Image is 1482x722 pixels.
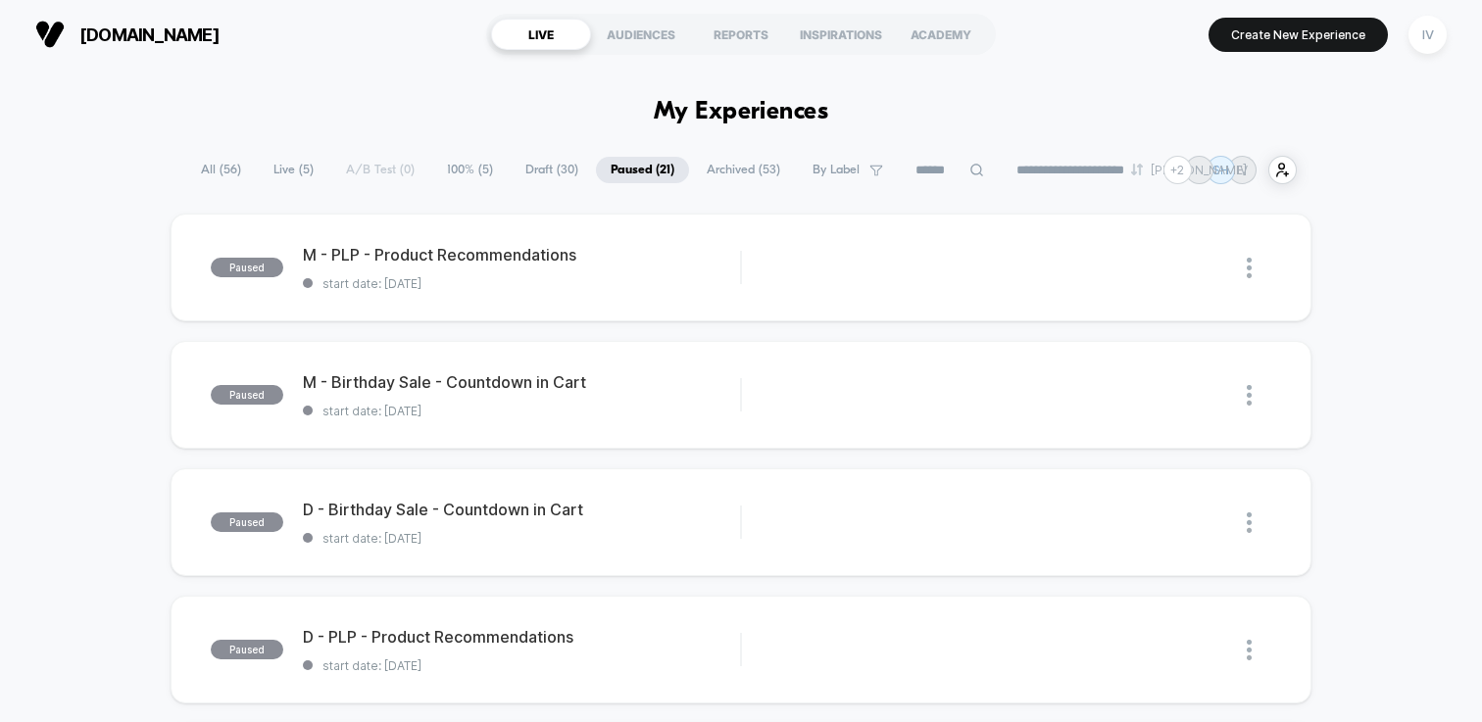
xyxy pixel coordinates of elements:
div: AUDIENCES [591,19,691,50]
button: [DOMAIN_NAME] [29,19,225,50]
span: D - Birthday Sale - Countdown in Cart [303,500,740,519]
span: [DOMAIN_NAME] [79,24,220,45]
span: By Label [813,163,860,177]
div: INSPIRATIONS [791,19,891,50]
span: start date: [DATE] [303,276,740,291]
span: start date: [DATE] [303,658,740,673]
span: All ( 56 ) [186,157,256,183]
div: ACADEMY [891,19,991,50]
span: paused [211,640,283,659]
div: + 2 [1163,156,1192,184]
span: M - Birthday Sale - Countdown in Cart [303,372,740,392]
img: close [1247,640,1252,660]
h1: My Experiences [654,98,829,126]
img: end [1131,164,1143,175]
div: LIVE [491,19,591,50]
button: Create New Experience [1209,18,1388,52]
img: close [1247,258,1252,278]
button: IV [1403,15,1453,55]
span: Archived ( 53 ) [692,157,795,183]
span: paused [211,385,283,405]
span: Draft ( 30 ) [511,157,593,183]
span: 100% ( 5 ) [432,157,508,183]
span: M - PLP - Product Recommendations [303,245,740,265]
span: paused [211,258,283,277]
span: paused [211,512,283,532]
span: Paused ( 21 ) [596,157,689,183]
span: Live ( 5 ) [259,157,328,183]
img: close [1247,512,1252,533]
p: [PERSON_NAME] [1151,163,1247,177]
img: close [1247,385,1252,406]
span: start date: [DATE] [303,531,740,546]
img: Visually logo [35,20,65,49]
span: D - PLP - Product Recommendations [303,627,740,647]
div: IV [1408,16,1447,54]
span: start date: [DATE] [303,404,740,418]
div: REPORTS [691,19,791,50]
